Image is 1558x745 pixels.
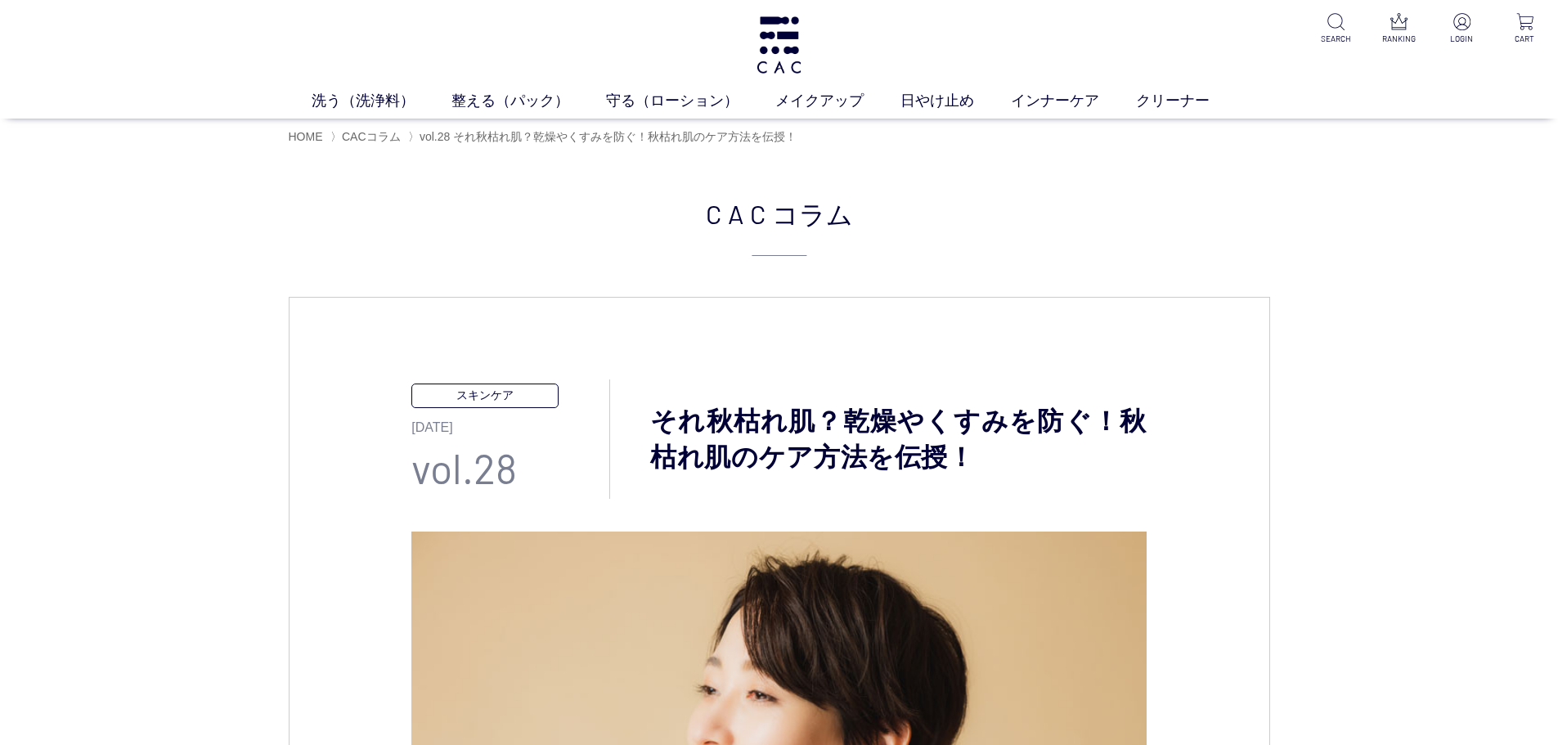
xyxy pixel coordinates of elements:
p: [DATE] [411,408,609,438]
a: メイクアップ [775,90,900,112]
a: クリーナー [1136,90,1246,112]
a: 守る（ローション） [606,90,775,112]
div: CAC [289,194,1270,257]
a: 日やけ止め [900,90,1011,112]
a: SEARCH [1316,13,1356,45]
a: HOME [289,130,323,143]
a: LOGIN [1442,13,1482,45]
p: スキンケア [411,384,559,407]
h1: それ秋枯れ肌？乾燥やくすみを防ぐ！秋枯れ肌のケア方法を伝授！ [610,403,1147,477]
li: 〉 [330,129,405,145]
a: RANKING [1379,13,1419,45]
p: vol.28 [411,438,609,499]
a: CACコラム [342,130,401,143]
a: 整える（パック） [451,90,606,112]
img: logo [754,16,804,74]
a: CART [1505,13,1545,45]
p: RANKING [1379,33,1419,45]
span: コラム [772,194,853,233]
span: vol.28 それ秋枯れ肌？乾燥やくすみを防ぐ！秋枯れ肌のケア方法を伝授！ [420,130,797,143]
p: LOGIN [1442,33,1482,45]
li: 〉 [408,129,801,145]
a: 洗う（洗浄料） [312,90,451,112]
a: インナーケア [1011,90,1136,112]
p: SEARCH [1316,33,1356,45]
p: CART [1505,33,1545,45]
